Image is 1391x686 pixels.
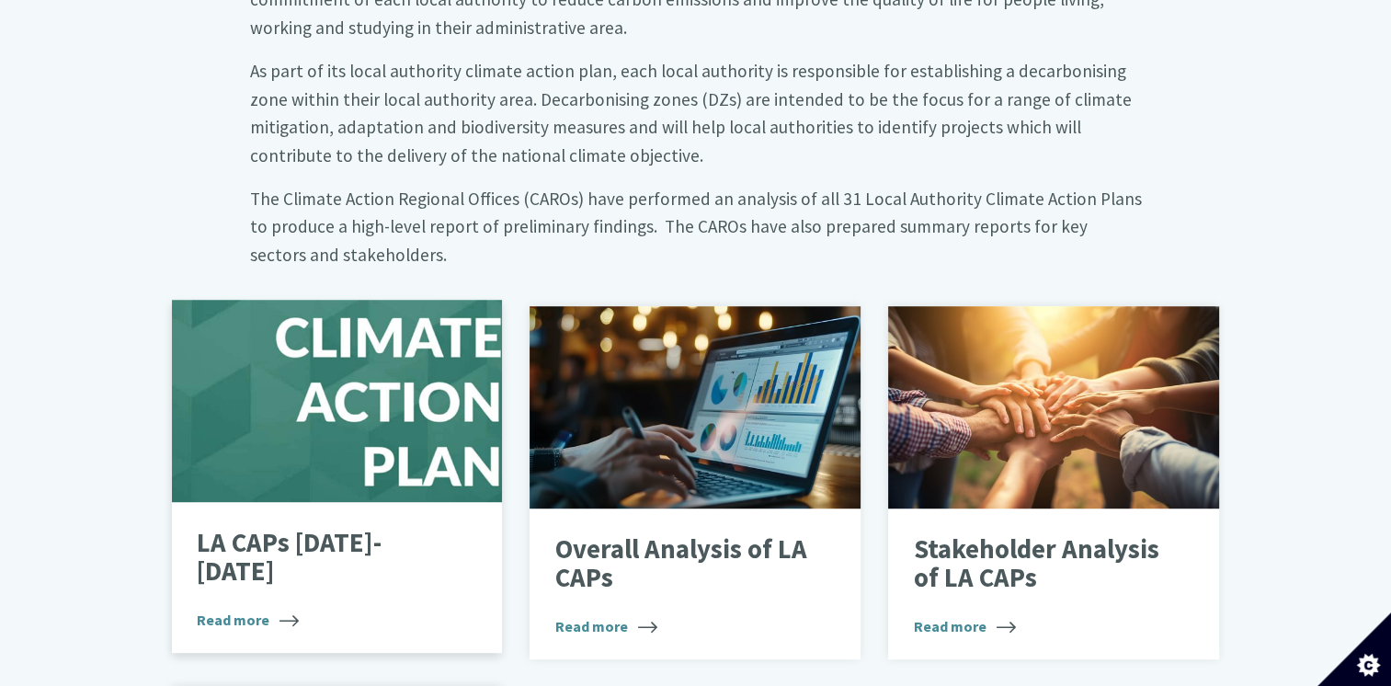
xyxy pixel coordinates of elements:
p: LA CAPs [DATE]-[DATE] [197,529,450,587]
p: Overall Analysis of LA CAPs [555,535,808,593]
button: Set cookie preferences [1317,612,1391,686]
span: Read more [914,615,1016,637]
a: LA CAPs [DATE]-[DATE] Read more [172,300,503,653]
big: The Climate Action Regional Offices (CAROs) have performed an analysis of all 31 Local Authority ... [249,188,1141,266]
a: Overall Analysis of LA CAPs Read more [530,306,861,659]
big: As part of its local authority climate action plan, each local authority is responsible for estab... [249,60,1131,166]
p: Stakeholder Analysis of LA CAPs [914,535,1167,593]
a: Stakeholder Analysis of LA CAPs Read more [888,306,1219,659]
span: Read more [197,609,299,631]
span: Read more [555,615,657,637]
